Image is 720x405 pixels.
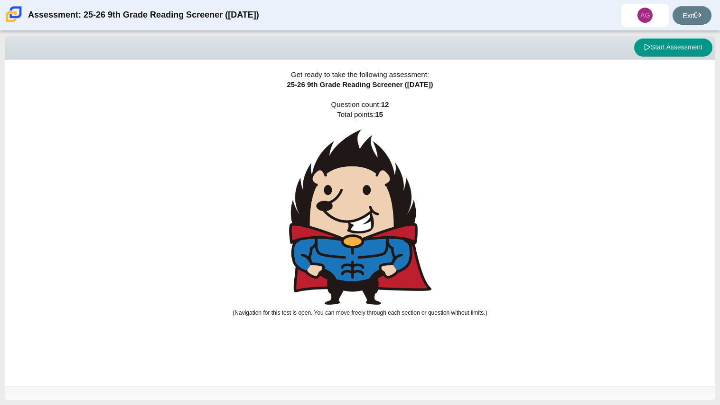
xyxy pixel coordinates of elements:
a: Carmen School of Science & Technology [4,18,24,26]
b: 12 [381,100,389,108]
b: 15 [375,110,383,118]
img: hedgehog-super-hero.png [289,129,431,305]
span: Question count: Total points: [233,100,487,316]
div: Assessment: 25-26 9th Grade Reading Screener ([DATE]) [28,4,259,27]
button: Start Assessment [634,39,712,57]
img: Carmen School of Science & Technology [4,4,24,24]
span: Get ready to take the following assessment: [291,70,429,78]
span: AG [640,12,650,19]
span: 25-26 9th Grade Reading Screener ([DATE]) [287,80,433,88]
a: Exit [673,6,711,25]
small: (Navigation for this test is open. You can move freely through each section or question without l... [233,309,487,316]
